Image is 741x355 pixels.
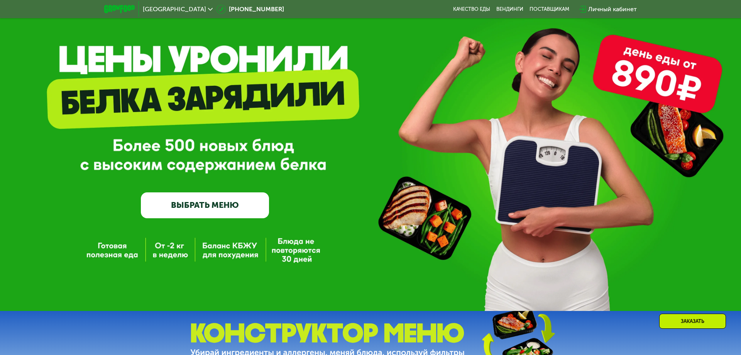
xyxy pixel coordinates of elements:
[217,5,284,14] a: [PHONE_NUMBER]
[659,314,726,329] div: Заказать
[496,6,523,12] a: Вендинги
[530,6,569,12] div: поставщикам
[143,6,206,12] span: [GEOGRAPHIC_DATA]
[588,5,637,14] div: Личный кабинет
[453,6,490,12] a: Качество еды
[141,192,269,218] a: ВЫБРАТЬ МЕНЮ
